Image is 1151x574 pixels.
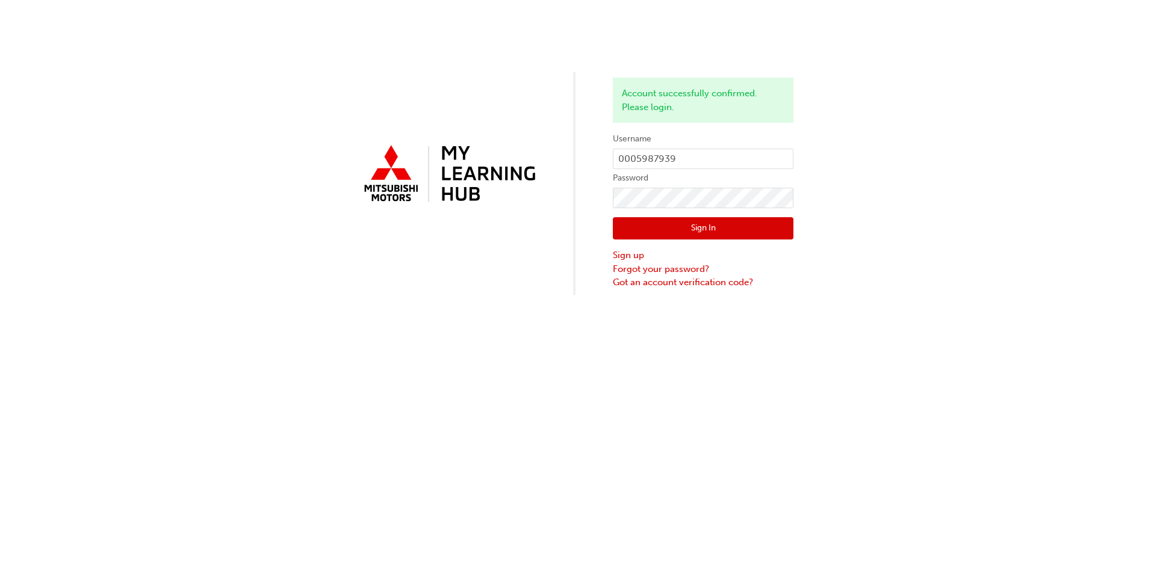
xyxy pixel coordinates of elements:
[613,217,793,240] button: Sign In
[613,248,793,262] a: Sign up
[613,171,793,185] label: Password
[613,262,793,276] a: Forgot your password?
[613,276,793,289] a: Got an account verification code?
[613,132,793,146] label: Username
[613,78,793,123] div: Account successfully confirmed. Please login.
[358,140,538,209] img: mmal
[613,149,793,169] input: Username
